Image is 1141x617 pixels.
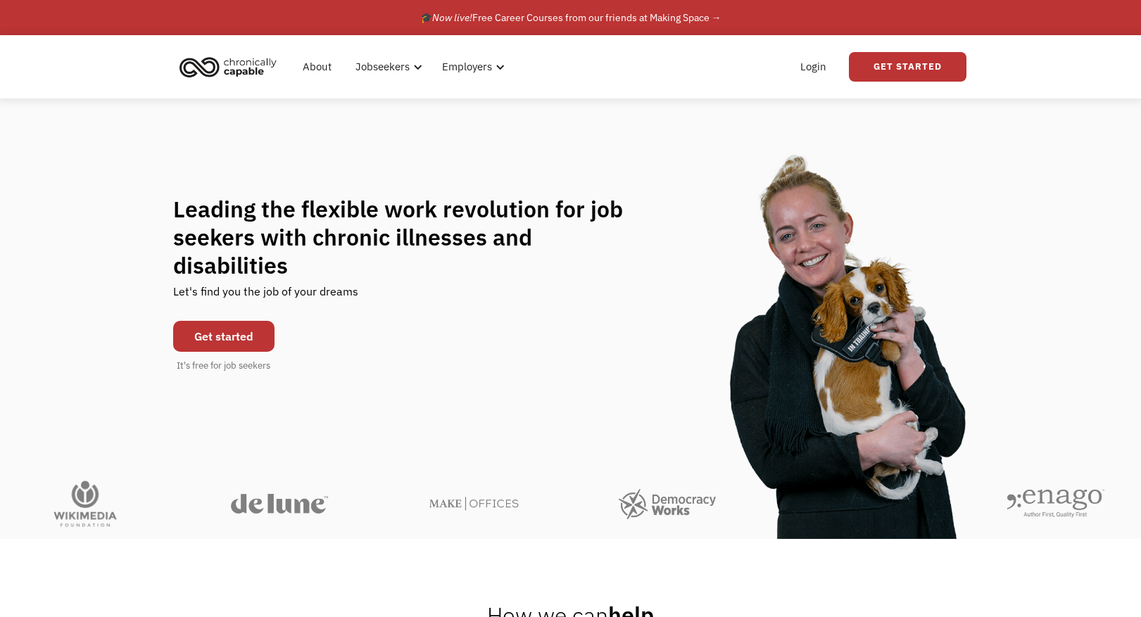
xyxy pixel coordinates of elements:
[294,44,340,89] a: About
[173,321,275,352] a: Get started
[432,11,472,24] em: Now live!
[173,195,650,279] h1: Leading the flexible work revolution for job seekers with chronic illnesses and disabilities
[442,58,492,75] div: Employers
[177,359,270,373] div: It's free for job seekers
[173,279,358,314] div: Let's find you the job of your dreams
[420,9,721,26] div: 🎓 Free Career Courses from our friends at Making Space →
[175,51,287,82] a: home
[175,51,281,82] img: Chronically Capable logo
[434,44,509,89] div: Employers
[849,52,966,82] a: Get Started
[355,58,410,75] div: Jobseekers
[347,44,427,89] div: Jobseekers
[792,44,835,89] a: Login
